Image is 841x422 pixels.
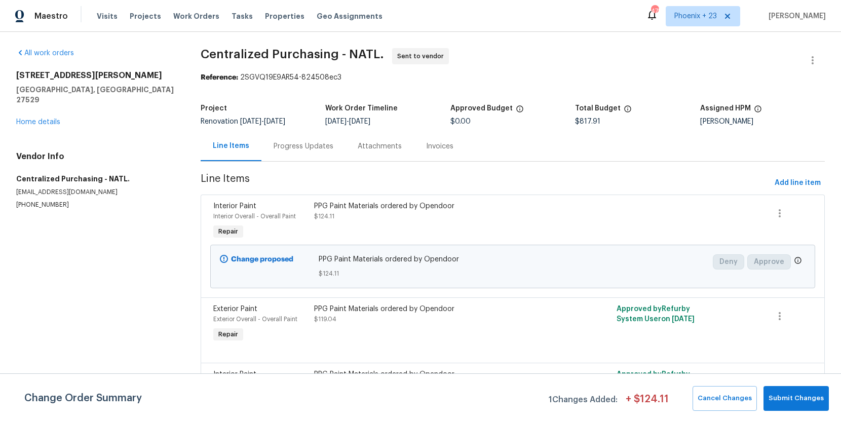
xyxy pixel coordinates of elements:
span: Add line item [775,177,821,189]
span: $0.00 [450,118,471,125]
div: Invoices [426,141,453,151]
span: Renovation [201,118,285,125]
h4: Vendor Info [16,151,176,162]
span: [DATE] [240,118,261,125]
span: + $ 124.11 [626,394,669,411]
span: Phoenix + 23 [674,11,717,21]
span: Maestro [34,11,68,21]
h5: Centralized Purchasing - NATL. [16,174,176,184]
span: Tasks [232,13,253,20]
span: Approved by Refurby System User on [617,305,695,323]
div: PPG Paint Materials ordered by Opendoor [314,201,560,211]
a: All work orders [16,50,74,57]
button: Add line item [771,174,825,193]
span: [DATE] [349,118,370,125]
h5: Total Budget [575,105,621,112]
div: PPG Paint Materials ordered by Opendoor [314,369,560,379]
span: [PERSON_NAME] [764,11,826,21]
div: [PERSON_NAME] [700,118,825,125]
h5: Work Order Timeline [325,105,398,112]
span: 1 Changes Added: [549,390,618,411]
span: Interior Paint [213,203,256,210]
h5: Project [201,105,227,112]
span: Cancel Changes [698,393,752,404]
span: Properties [265,11,304,21]
div: Line Items [213,141,249,151]
span: Only a market manager or an area construction manager can approve [794,256,802,267]
h5: Approved Budget [450,105,513,112]
div: Progress Updates [274,141,333,151]
button: Submit Changes [763,386,829,411]
h5: Assigned HPM [700,105,751,112]
span: Submit Changes [769,393,824,404]
span: Interior Paint [213,371,256,378]
div: Attachments [358,141,402,151]
span: Centralized Purchasing - NATL. [201,48,384,60]
h5: [GEOGRAPHIC_DATA], [GEOGRAPHIC_DATA] 27529 [16,85,176,105]
span: [DATE] [264,118,285,125]
span: Sent to vendor [397,51,448,61]
span: [DATE] [672,316,695,323]
span: The total cost of line items that have been approved by both Opendoor and the Trade Partner. This... [516,105,524,118]
div: PPG Paint Materials ordered by Opendoor [314,304,560,314]
span: - [240,118,285,125]
span: Geo Assignments [317,11,383,21]
span: $124.11 [319,268,707,279]
span: Visits [97,11,118,21]
span: Work Orders [173,11,219,21]
span: Exterior Paint [213,305,257,313]
p: [EMAIL_ADDRESS][DOMAIN_NAME] [16,188,176,197]
p: [PHONE_NUMBER] [16,201,176,209]
span: $817.91 [575,118,600,125]
span: Exterior Overall - Overall Paint [213,316,297,322]
span: The hpm assigned to this work order. [754,105,762,118]
b: Change proposed [231,256,293,263]
span: Approved by Refurby System User on [617,371,695,388]
div: 475 [651,6,658,16]
span: - [325,118,370,125]
span: Repair [214,226,242,237]
a: Home details [16,119,60,126]
span: [DATE] [325,118,347,125]
div: 2SGVQ19E9AR54-824508ec3 [201,72,825,83]
h2: [STREET_ADDRESS][PERSON_NAME] [16,70,176,81]
span: PPG Paint Materials ordered by Opendoor [319,254,707,264]
span: The total cost of line items that have been proposed by Opendoor. This sum includes line items th... [624,105,632,118]
b: Reference: [201,74,238,81]
button: Deny [713,254,744,270]
span: $119.04 [314,316,336,322]
button: Approve [747,254,791,270]
span: Repair [214,329,242,339]
span: Change Order Summary [24,386,142,411]
span: Interior Overall - Overall Paint [213,213,296,219]
span: Line Items [201,174,771,193]
span: $124.11 [314,213,334,219]
span: Projects [130,11,161,21]
button: Cancel Changes [693,386,757,411]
